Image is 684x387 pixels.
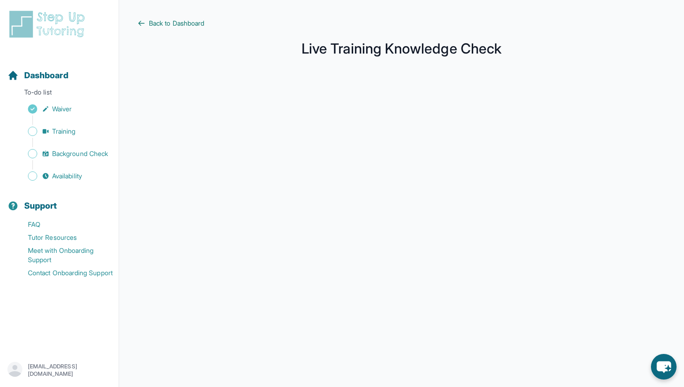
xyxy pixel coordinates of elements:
[4,88,115,101] p: To-do list
[7,69,68,82] a: Dashboard
[7,244,119,266] a: Meet with Onboarding Support
[651,354,677,380] button: chat-button
[52,149,108,158] span: Background Check
[24,199,57,212] span: Support
[7,102,119,115] a: Waiver
[52,127,76,136] span: Training
[4,54,115,86] button: Dashboard
[138,19,665,28] a: Back to Dashboard
[7,218,119,231] a: FAQ
[52,171,82,181] span: Availability
[7,362,111,379] button: [EMAIL_ADDRESS][DOMAIN_NAME]
[7,170,119,183] a: Availability
[4,184,115,216] button: Support
[7,147,119,160] a: Background Check
[7,266,119,279] a: Contact Onboarding Support
[149,19,204,28] span: Back to Dashboard
[24,69,68,82] span: Dashboard
[138,43,665,54] h1: Live Training Knowledge Check
[7,125,119,138] a: Training
[7,9,90,39] img: logo
[52,104,72,114] span: Waiver
[28,363,111,378] p: [EMAIL_ADDRESS][DOMAIN_NAME]
[7,231,119,244] a: Tutor Resources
